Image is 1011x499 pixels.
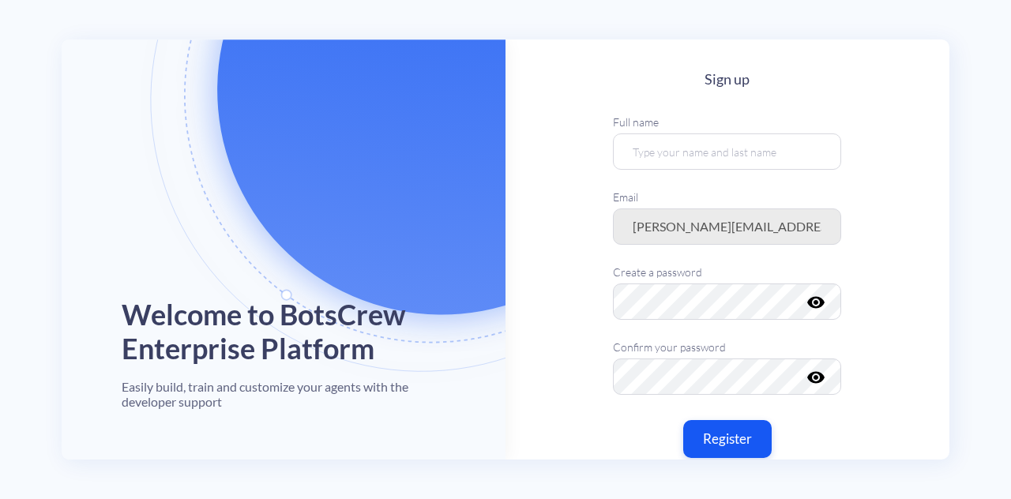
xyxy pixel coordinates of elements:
button: visibility [807,293,823,302]
i: visibility [807,368,826,387]
button: visibility [807,368,823,377]
h1: Welcome to BotsCrew Enterprise Platform [122,298,445,366]
label: Email [613,189,841,205]
input: Type your name and last name [613,133,841,170]
i: visibility [807,293,826,312]
button: Register [683,420,772,458]
label: Full name [613,114,841,130]
h4: Easily build, train and customize your agents with the developer support [122,379,445,409]
label: Create a password [613,264,841,280]
label: Confirm your password [613,339,841,355]
h4: Sign up [613,71,841,88]
input: Enter your email [613,208,841,245]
